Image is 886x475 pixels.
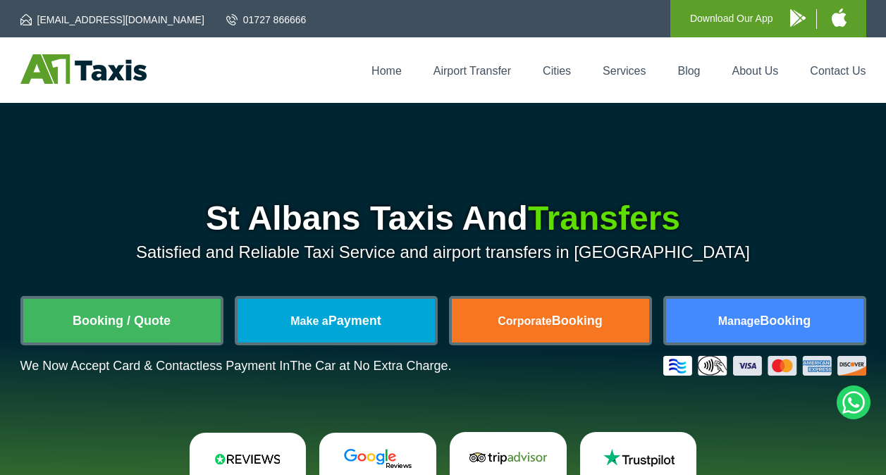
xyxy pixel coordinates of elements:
a: [EMAIL_ADDRESS][DOMAIN_NAME] [20,13,204,27]
a: CorporateBooking [452,299,649,343]
img: A1 Taxis Android App [790,9,806,27]
img: Reviews.io [205,448,290,469]
a: Home [371,65,402,77]
img: A1 Taxis iPhone App [832,8,847,27]
a: ManageBooking [666,299,863,343]
span: The Car at No Extra Charge. [290,359,451,373]
a: Services [603,65,646,77]
p: Satisfied and Reliable Taxi Service and airport transfers in [GEOGRAPHIC_DATA] [20,242,866,262]
img: Credit And Debit Cards [663,356,866,376]
a: 01727 866666 [226,13,307,27]
a: Booking / Quote [23,299,221,343]
h1: St Albans Taxis And [20,202,866,235]
span: Manage [718,315,761,327]
a: Blog [677,65,700,77]
span: Transfers [528,199,680,237]
a: Contact Us [810,65,866,77]
a: Make aPayment [238,299,435,343]
p: We Now Accept Card & Contactless Payment In [20,359,452,374]
a: About Us [732,65,779,77]
img: Tripadvisor [466,448,550,469]
a: Airport Transfer [433,65,511,77]
span: Make a [290,315,328,327]
img: Trustpilot [596,448,681,469]
a: Cities [543,65,571,77]
img: A1 Taxis St Albans LTD [20,54,147,84]
p: Download Our App [690,10,773,27]
img: Google [336,448,420,469]
span: Corporate [498,315,551,327]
